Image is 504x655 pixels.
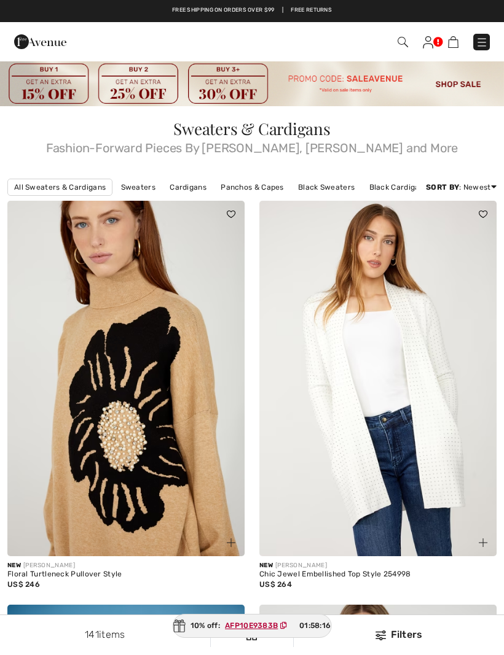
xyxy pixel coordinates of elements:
span: | [282,6,283,15]
span: Sweaters & Cardigans [173,118,331,139]
span: 01:58:16 [299,620,331,631]
div: Chic Jewel Embellished Top Style 254998 [259,570,497,579]
span: Fashion-Forward Pieces By [PERSON_NAME], [PERSON_NAME] and More [7,137,497,154]
div: [PERSON_NAME] [7,561,245,570]
span: New [259,562,273,569]
img: Chic Jewel Embellished Top Style 254998. Winter White [259,201,497,556]
img: heart_black_full.svg [479,211,487,218]
img: Gift.svg [173,619,186,632]
img: Floral Turtleneck Pullover Style. Camel [7,201,245,556]
img: Search [398,37,408,47]
a: Free Returns [291,6,332,15]
a: Panchos & Capes [215,179,290,195]
div: 10% off: [173,614,332,638]
img: plus_v2.svg [227,538,235,547]
a: Black Sweaters [292,179,361,195]
img: Menu [476,36,488,48]
img: My Info [423,36,433,48]
span: New [7,562,21,569]
span: US$ 246 [7,580,40,589]
a: Free shipping on orders over $99 [172,6,275,15]
img: Shopping Bag [448,36,459,48]
strong: Sort By [426,183,459,192]
span: 141 [85,629,99,640]
a: 1ère Avenue [14,35,66,47]
a: All Sweaters & Cardigans [7,179,112,196]
span: US$ 264 [259,580,292,589]
div: : Newest [426,182,497,193]
a: Black Cardigans [363,179,435,195]
img: heart_black_full.svg [227,211,235,218]
img: 1ère Avenue [14,29,66,54]
img: plus_v2.svg [479,538,487,547]
div: Floral Turtleneck Pullover Style [7,570,245,579]
ins: AFP10E9383B [225,621,278,630]
a: Cardigans [163,179,213,195]
a: Sweaters [115,179,162,195]
div: [PERSON_NAME] [259,561,497,570]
